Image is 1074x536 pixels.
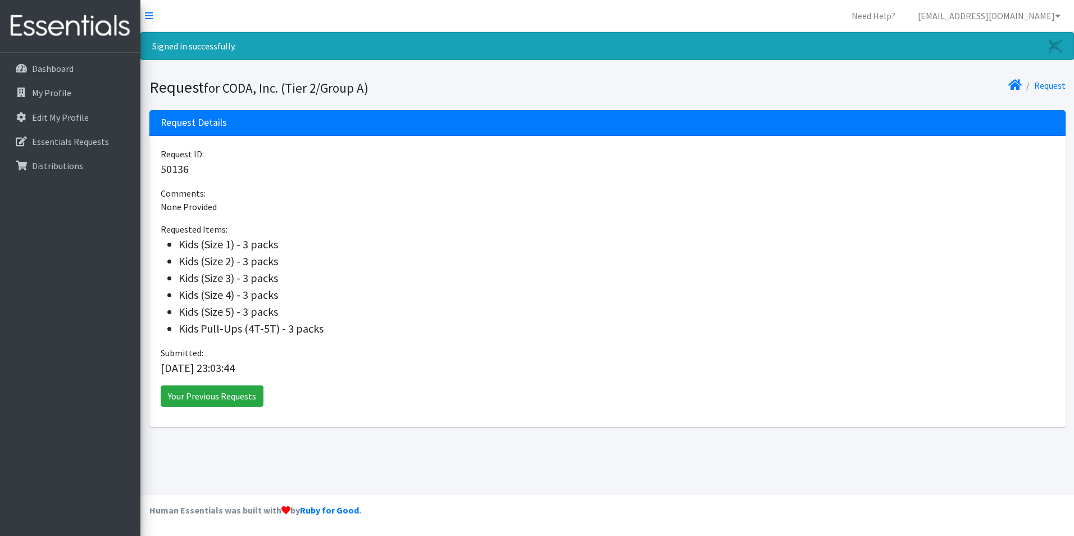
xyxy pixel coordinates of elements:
a: Ruby for Good [300,505,359,516]
span: Submitted: [161,347,203,358]
a: Distributions [4,155,136,177]
strong: Human Essentials was built with by . [149,505,361,516]
span: Requested Items: [161,224,227,235]
a: Dashboard [4,57,136,80]
li: Kids (Size 1) - 3 packs [179,236,1054,253]
p: Distributions [32,160,83,171]
p: Essentials Requests [32,136,109,147]
p: [DATE] 23:03:44 [161,360,1054,376]
p: My Profile [32,87,71,98]
h1: Request [149,78,603,97]
a: Need Help? [843,4,904,27]
p: Edit My Profile [32,112,89,123]
li: Kids (Size 2) - 3 packs [179,253,1054,270]
a: My Profile [4,81,136,104]
small: for CODA, Inc. (Tier 2/Group A) [204,80,368,96]
span: None Provided [161,201,217,212]
span: Comments: [161,188,206,199]
p: 50136 [161,161,1054,178]
a: Request [1034,80,1066,91]
p: Dashboard [32,63,74,74]
a: Edit My Profile [4,106,136,129]
div: Signed in successfully. [140,32,1074,60]
li: Kids (Size 5) - 3 packs [179,303,1054,320]
li: Kids (Size 3) - 3 packs [179,270,1054,287]
img: HumanEssentials [4,7,136,45]
a: Your Previous Requests [161,385,263,407]
span: Request ID: [161,148,204,160]
h3: Request Details [161,117,227,129]
a: [EMAIL_ADDRESS][DOMAIN_NAME] [909,4,1070,27]
a: Close [1037,33,1073,60]
a: Essentials Requests [4,130,136,153]
li: Kids (Size 4) - 3 packs [179,287,1054,303]
li: Kids Pull-Ups (4T-5T) - 3 packs [179,320,1054,337]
